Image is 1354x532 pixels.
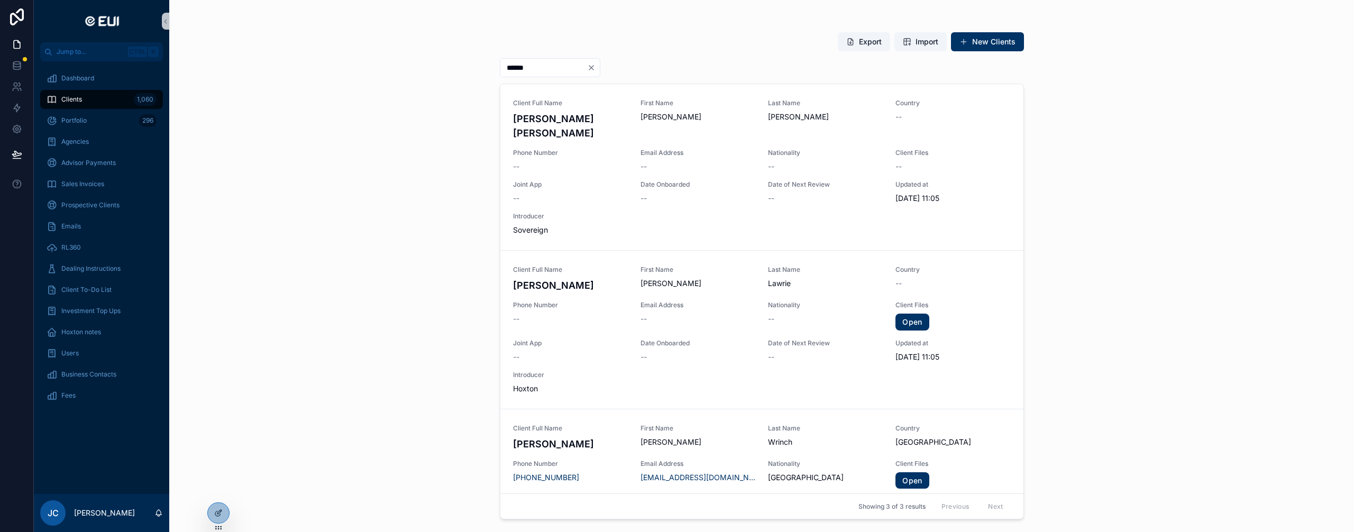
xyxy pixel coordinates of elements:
[768,339,883,347] span: Date of Next Review
[40,153,163,172] a: Advisor Payments
[61,74,94,82] span: Dashboard
[895,424,1010,433] span: Country
[641,149,755,157] span: Email Address
[61,159,116,167] span: Advisor Payments
[768,352,774,362] span: --
[895,437,1010,447] span: [GEOGRAPHIC_DATA]
[513,225,628,235] span: Sovereign
[513,424,628,433] span: Client Full Name
[40,280,163,299] a: Client To-Do List
[641,193,647,204] span: --
[768,149,883,157] span: Nationality
[40,42,163,61] button: Jump to...CtrlK
[513,278,628,292] h4: [PERSON_NAME]
[768,278,883,289] span: Lawrie
[513,460,628,468] span: Phone Number
[768,99,883,107] span: Last Name
[61,222,81,231] span: Emails
[895,99,1010,107] span: Country
[641,460,755,468] span: Email Address
[513,180,628,189] span: Joint App
[641,437,755,447] span: [PERSON_NAME]
[513,437,628,451] h4: [PERSON_NAME]
[61,243,81,252] span: RL360
[641,265,755,274] span: First Name
[768,112,883,122] span: [PERSON_NAME]
[61,328,101,336] span: Hoxton notes
[768,180,883,189] span: Date of Next Review
[40,69,163,88] a: Dashboard
[40,238,163,257] a: RL360
[40,386,163,405] a: Fees
[61,349,79,357] span: Users
[768,460,883,468] span: Nationality
[134,93,157,106] div: 1,060
[895,314,929,331] a: Open
[57,48,124,56] span: Jump to...
[61,286,112,294] span: Client To-Do List
[139,114,157,127] div: 296
[513,112,628,140] h4: [PERSON_NAME] [PERSON_NAME]
[641,180,755,189] span: Date Onboarded
[61,391,76,400] span: Fees
[894,32,947,51] button: Import
[641,161,647,172] span: --
[74,508,135,518] p: [PERSON_NAME]
[61,137,89,146] span: Agencies
[149,48,158,56] span: K
[61,116,87,125] span: Portfolio
[40,90,163,109] a: Clients1,060
[61,201,120,209] span: Prospective Clients
[895,352,1010,362] span: [DATE] 11:05
[641,314,647,324] span: --
[40,132,163,151] a: Agencies
[40,323,163,342] a: Hoxton notes
[768,193,774,204] span: --
[768,161,774,172] span: --
[500,250,1023,409] a: Client Full Name[PERSON_NAME]First Name[PERSON_NAME]Last NameLawrieCountry--Phone Number--Email A...
[61,307,121,315] span: Investment Top Ups
[513,161,519,172] span: --
[641,278,755,289] span: [PERSON_NAME]
[40,365,163,384] a: Business Contacts
[513,212,628,221] span: Introducer
[895,278,902,289] span: --
[513,149,628,157] span: Phone Number
[768,437,883,447] span: Wrinch
[895,472,929,489] a: Open
[513,371,628,379] span: Introducer
[951,32,1024,51] button: New Clients
[34,61,169,419] div: scrollable content
[513,301,628,309] span: Phone Number
[838,32,890,51] button: Export
[40,259,163,278] a: Dealing Instructions
[40,111,163,130] a: Portfolio296
[768,265,883,274] span: Last Name
[895,301,1010,309] span: Client Files
[641,352,647,362] span: --
[40,301,163,320] a: Investment Top Ups
[895,180,1010,189] span: Updated at
[40,196,163,215] a: Prospective Clients
[641,301,755,309] span: Email Address
[587,63,600,72] button: Clear
[61,180,104,188] span: Sales Invoices
[513,352,519,362] span: --
[40,175,163,194] a: Sales Invoices
[61,264,121,273] span: Dealing Instructions
[768,314,774,324] span: --
[128,47,147,57] span: Ctrl
[641,472,755,483] a: [EMAIL_ADDRESS][DOMAIN_NAME]
[500,84,1023,250] a: Client Full Name[PERSON_NAME] [PERSON_NAME]First Name[PERSON_NAME]Last Name[PERSON_NAME]Country--...
[895,112,902,122] span: --
[895,149,1010,157] span: Client Files
[768,472,844,483] span: [GEOGRAPHIC_DATA]
[858,502,926,511] span: Showing 3 of 3 results
[895,460,1010,468] span: Client Files
[81,13,122,30] img: App logo
[40,344,163,363] a: Users
[513,99,628,107] span: Client Full Name
[513,265,628,274] span: Client Full Name
[895,161,902,172] span: --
